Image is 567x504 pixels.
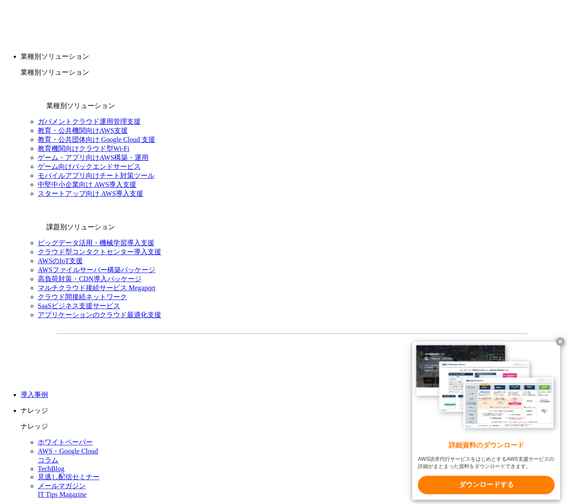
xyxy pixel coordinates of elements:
[38,438,93,446] a: ホワイトペーパー
[38,239,154,246] a: ビッグデータ活用・機械学習導入支援
[38,275,142,282] a: 高負荷対策・CDN導入パッケージ
[21,84,45,108] img: 業種別ソリューション
[38,136,155,143] a: 教育・公共団体向け Google Cloud 支援
[38,482,86,498] span: メールマガジン IT Tips Magazine
[38,118,141,125] a: ガバメントクラウド運用管理支援
[38,248,161,255] a: クラウド型コンタクトセンター導入支援
[418,456,555,470] x-t: AWS請求代行サービスをはじめとするAWS支援サービスの詳細がまとまった資料をダウンロードできます。
[38,163,141,170] a: ゲーム向けバックエンドサービス
[38,465,64,472] a: TechBlog
[38,473,100,480] a: 見逃し配信セミナー
[21,205,45,229] img: 課題別ソリューション
[418,441,555,450] x-t: 詳細資料のダウンロード
[418,476,555,494] x-t: ダウンロードする
[21,68,564,77] p: 業種別ソリューション
[38,447,98,464] span: AWS・Google Cloud コラム
[38,127,128,134] a: 教育・公共機関向けAWS支援
[38,145,130,152] a: 教育機関向けクラウド型Wi-Fi
[38,284,155,291] a: マルチクラウド接続サービス Megaport
[38,482,86,498] a: メールマガジンIT Tips Magazine
[38,181,136,188] a: 中堅中小企業向け AWS導入支援
[46,223,115,231] span: 課題別ソリューション
[412,342,560,500] a: 詳細資料のダウンロード AWS請求代行サービスをはじめとするAWS支援サービスの詳細がまとまった資料をダウンロードできます。 ダウンロードする
[38,257,83,264] a: AWSのIoT支援
[21,422,564,431] p: ナレッジ
[38,447,98,464] a: AWS・Google Cloudコラム
[296,348,434,369] a: まずは相談する
[38,154,148,161] a: ゲーム・アプリ向けAWS構築・運用
[150,3,288,24] a: 資料を請求する
[296,3,434,24] a: まずは相談する
[38,266,155,273] a: AWSファイルサーバー構築パッケージ
[21,52,564,61] p: 業種別ソリューション
[38,311,161,318] a: アプリケーションのクラウド最適化支援
[46,102,115,109] span: 業種別ソリューション
[38,293,127,300] a: クラウド間接続ネットワーク
[38,190,143,197] a: スタートアップ向け AWS導入支援
[38,302,120,309] a: SaaSビジネス支援サービス
[21,406,564,415] p: ナレッジ
[21,391,48,398] a: 導入事例
[150,348,288,369] a: 資料を請求する
[38,172,154,179] a: モバイルアプリ向けチート対策ツール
